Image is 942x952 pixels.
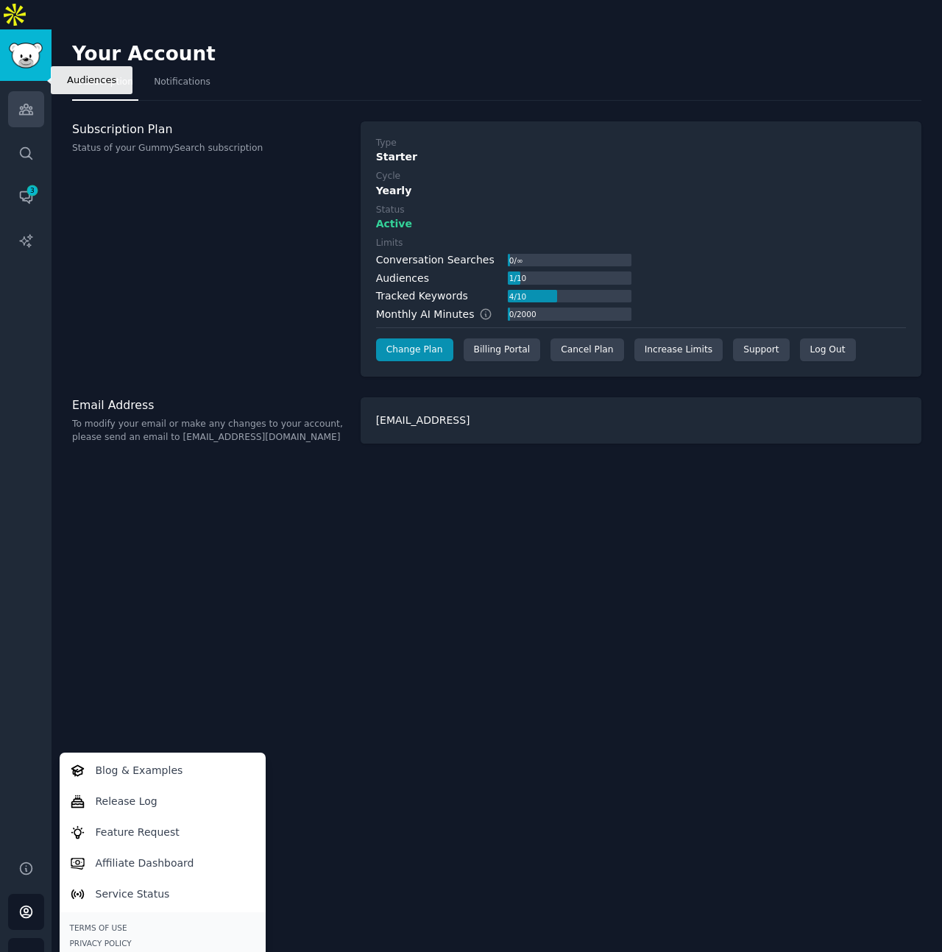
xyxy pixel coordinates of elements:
div: Cancel Plan [550,338,623,362]
div: 0 / ∞ [508,254,524,267]
a: Affiliate Dashboard [62,848,263,878]
div: Starter [376,149,906,165]
a: Support [733,338,789,362]
span: 3 [26,185,39,196]
a: Notifications [149,71,216,101]
a: 3 [8,179,44,215]
p: Feature Request [96,825,180,840]
p: Release Log [96,794,157,809]
div: 0 / 2000 [508,308,537,321]
a: Increase Limits [634,338,723,362]
div: Yearly [376,183,906,199]
p: Blog & Examples [96,763,183,778]
h2: Your Account [72,43,216,66]
a: Terms of Use [70,923,255,933]
div: Log Out [800,338,856,362]
a: Release Log [62,786,263,817]
span: Subscription [77,76,133,89]
div: Cycle [376,170,400,183]
h3: Email Address [72,397,345,413]
div: Limits [376,237,403,250]
div: [EMAIL_ADDRESS] [361,397,921,444]
p: Affiliate Dashboard [96,856,194,871]
span: Notifications [154,76,210,89]
div: Tracked Keywords [376,288,468,304]
a: Subscription [72,71,138,101]
div: Type [376,137,397,150]
a: Change Plan [376,338,453,362]
h3: Subscription Plan [72,121,345,137]
div: Monthly AI Minutes [376,307,508,322]
a: Privacy Policy [70,938,255,948]
div: 4 / 10 [508,290,528,303]
div: 1 / 10 [508,271,528,285]
div: Billing Portal [464,338,541,362]
div: Conversation Searches [376,252,495,268]
a: Service Status [62,878,263,909]
div: Status [376,204,405,217]
div: Audiences [376,271,429,286]
a: Feature Request [62,817,263,848]
p: To modify your email or make any changes to your account, please send an email to [EMAIL_ADDRESS]... [72,418,345,444]
span: Active [376,216,412,232]
p: Status of your GummySearch subscription [72,142,345,155]
p: Service Status [96,887,170,902]
img: GummySearch logo [9,43,43,68]
a: Blog & Examples [62,755,263,786]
